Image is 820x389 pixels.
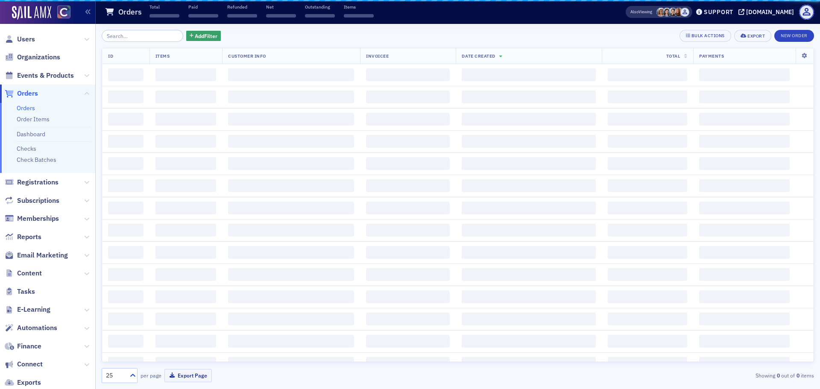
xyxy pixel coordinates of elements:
[17,104,35,112] a: Orders
[228,290,354,303] span: ‌
[12,6,51,20] img: SailAMX
[366,202,450,214] span: ‌
[608,290,688,303] span: ‌
[699,53,724,59] span: Payments
[155,179,216,192] span: ‌
[366,157,450,170] span: ‌
[266,4,296,10] p: Net
[5,251,68,260] a: Email Marketing
[108,113,143,126] span: ‌
[118,7,142,17] h1: Orders
[228,313,354,325] span: ‌
[738,9,797,15] button: [DOMAIN_NAME]
[108,135,143,148] span: ‌
[106,371,125,380] div: 25
[195,32,217,40] span: Add Filter
[155,268,216,281] span: ‌
[366,53,389,59] span: Invoicee
[462,113,595,126] span: ‌
[366,91,450,103] span: ‌
[5,269,42,278] a: Content
[630,9,638,15] div: Also
[17,360,43,369] span: Connect
[5,35,35,44] a: Users
[344,14,374,18] span: ‌
[17,130,45,138] a: Dashboard
[164,369,212,382] button: Export Page
[462,246,595,259] span: ‌
[366,290,450,303] span: ‌
[462,224,595,237] span: ‌
[699,91,790,103] span: ‌
[366,224,450,237] span: ‌
[366,135,450,148] span: ‌
[699,224,790,237] span: ‌
[188,14,218,18] span: ‌
[228,91,354,103] span: ‌
[108,91,143,103] span: ‌
[699,335,790,348] span: ‌
[108,224,143,237] span: ‌
[108,290,143,303] span: ‌
[17,71,74,80] span: Events & Products
[674,8,683,17] span: Sheila Duggan
[155,290,216,303] span: ‌
[366,357,450,370] span: ‌
[155,91,216,103] span: ‌
[17,287,35,296] span: Tasks
[366,246,450,259] span: ‌
[17,378,41,387] span: Exports
[227,14,257,18] span: ‌
[608,357,688,370] span: ‌
[17,269,42,278] span: Content
[228,202,354,214] span: ‌
[668,8,677,17] span: Pamela Galey-Coleman
[108,335,143,348] span: ‌
[5,178,59,187] a: Registrations
[699,135,790,148] span: ‌
[188,4,218,10] p: Paid
[108,53,113,59] span: ID
[155,313,216,325] span: ‌
[266,14,296,18] span: ‌
[699,313,790,325] span: ‌
[699,157,790,170] span: ‌
[746,8,794,16] div: [DOMAIN_NAME]
[608,202,688,214] span: ‌
[366,179,450,192] span: ‌
[656,8,665,17] span: Cheryl Moss
[155,113,216,126] span: ‌
[691,33,725,38] div: Bulk Actions
[186,31,221,41] button: AddFilter
[608,179,688,192] span: ‌
[699,202,790,214] span: ‌
[608,313,688,325] span: ‌
[57,6,70,19] img: SailAMX
[608,335,688,348] span: ‌
[608,135,688,148] span: ‌
[155,357,216,370] span: ‌
[155,246,216,259] span: ‌
[17,214,59,223] span: Memberships
[17,156,56,164] a: Check Batches
[17,323,57,333] span: Automations
[699,290,790,303] span: ‌
[366,335,450,348] span: ‌
[462,68,595,81] span: ‌
[366,313,450,325] span: ‌
[462,313,595,325] span: ‌
[17,251,68,260] span: Email Marketing
[608,246,688,259] span: ‌
[17,178,59,187] span: Registrations
[228,53,266,59] span: Customer Info
[699,179,790,192] span: ‌
[608,224,688,237] span: ‌
[734,30,771,42] button: Export
[462,202,595,214] span: ‌
[17,115,50,123] a: Order Items
[5,342,41,351] a: Finance
[775,371,781,379] strong: 0
[102,30,183,42] input: Search…
[795,371,801,379] strong: 0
